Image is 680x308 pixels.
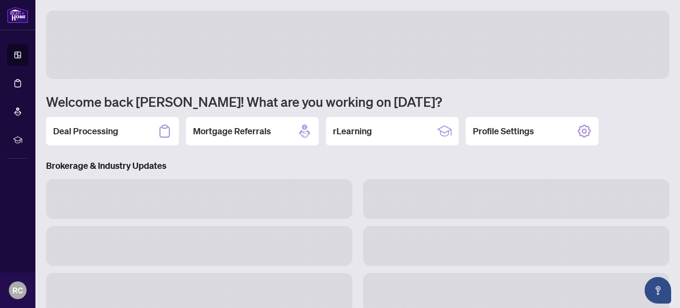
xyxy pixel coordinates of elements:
[645,277,671,304] button: Open asap
[46,160,669,172] h3: Brokerage & Industry Updates
[473,125,534,137] h2: Profile Settings
[53,125,118,137] h2: Deal Processing
[333,125,372,137] h2: rLearning
[46,93,669,110] h1: Welcome back [PERSON_NAME]! What are you working on [DATE]?
[12,284,23,296] span: RC
[7,7,28,23] img: logo
[193,125,271,137] h2: Mortgage Referrals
